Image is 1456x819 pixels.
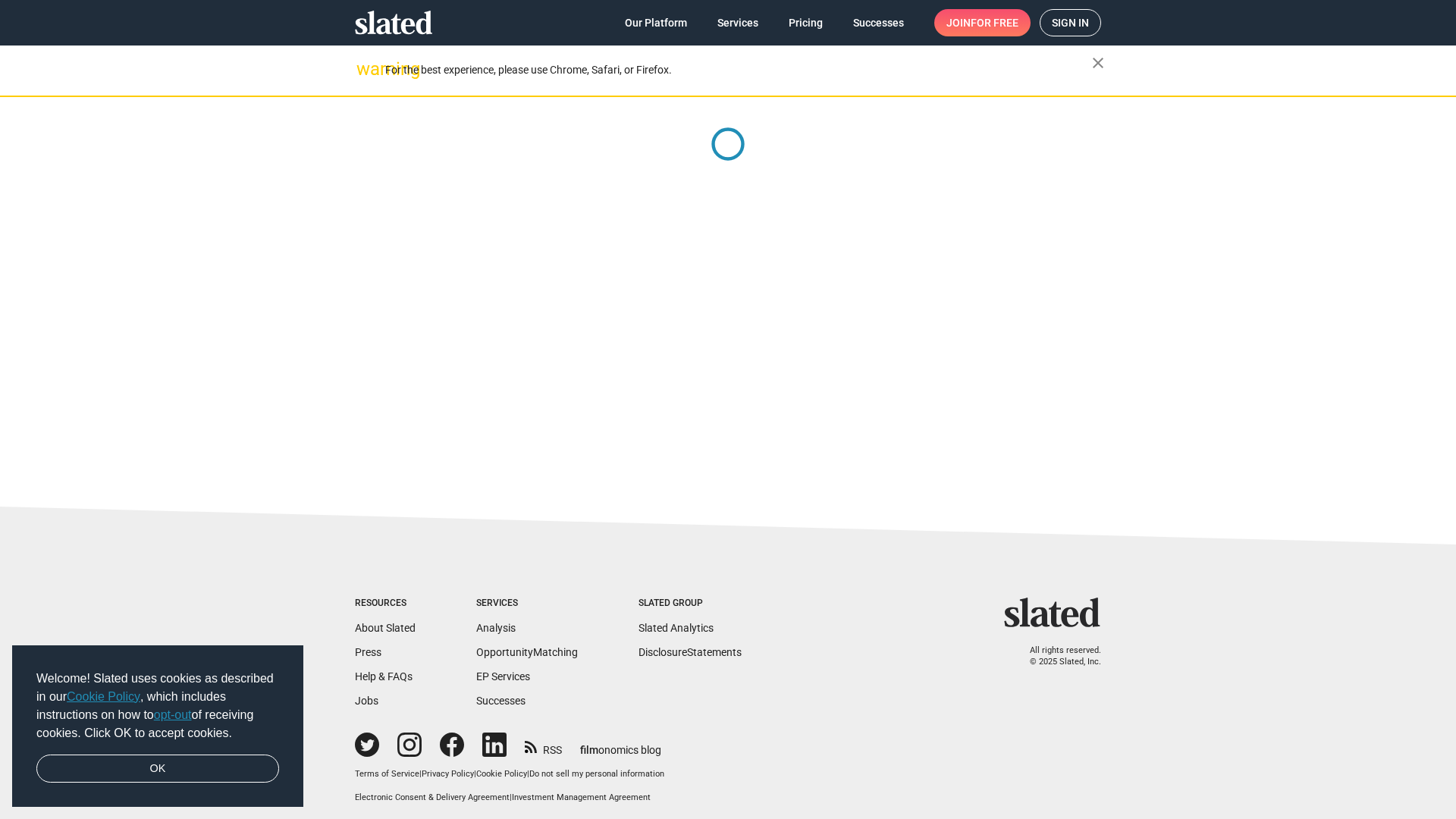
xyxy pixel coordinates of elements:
[385,60,1092,80] div: For the best experience, please use Chrome, Safari, or Firefox.
[934,9,1031,36] a: Joinfor free
[625,9,687,36] span: Our Platform
[476,622,516,634] a: Analysis
[474,769,476,779] span: |
[355,622,416,634] a: About Slated
[639,598,742,610] div: Slated Group
[355,792,510,802] a: Electronic Consent & Delivery Agreement
[639,646,742,658] a: DisclosureStatements
[1089,54,1107,72] mat-icon: close
[476,598,578,610] div: Services
[789,9,823,36] span: Pricing
[476,769,527,779] a: Cookie Policy
[525,734,562,758] a: RSS
[36,755,279,783] a: dismiss cookie message
[12,645,303,808] div: cookieconsent
[355,670,413,682] a: Help & FAQs
[1052,10,1089,36] span: Sign in
[527,769,529,779] span: |
[154,708,192,721] a: opt-out
[419,769,422,779] span: |
[355,646,381,658] a: Press
[580,744,598,756] span: film
[853,9,904,36] span: Successes
[476,695,526,707] a: Successes
[356,60,375,78] mat-icon: warning
[422,769,474,779] a: Privacy Policy
[36,670,279,742] span: Welcome! Slated uses cookies as described in our , which includes instructions on how to of recei...
[355,769,419,779] a: Terms of Service
[705,9,770,36] a: Services
[841,9,916,36] a: Successes
[1040,9,1101,36] a: Sign in
[529,769,664,780] button: Do not sell my personal information
[580,731,661,758] a: filmonomics blog
[476,670,530,682] a: EP Services
[717,9,758,36] span: Services
[355,598,416,610] div: Resources
[777,9,835,36] a: Pricing
[946,9,1018,36] span: Join
[512,792,651,802] a: Investment Management Agreement
[67,690,140,703] a: Cookie Policy
[510,792,512,802] span: |
[1014,645,1101,667] p: All rights reserved. © 2025 Slated, Inc.
[639,622,714,634] a: Slated Analytics
[355,695,378,707] a: Jobs
[971,9,1018,36] span: for free
[476,646,578,658] a: OpportunityMatching
[613,9,699,36] a: Our Platform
